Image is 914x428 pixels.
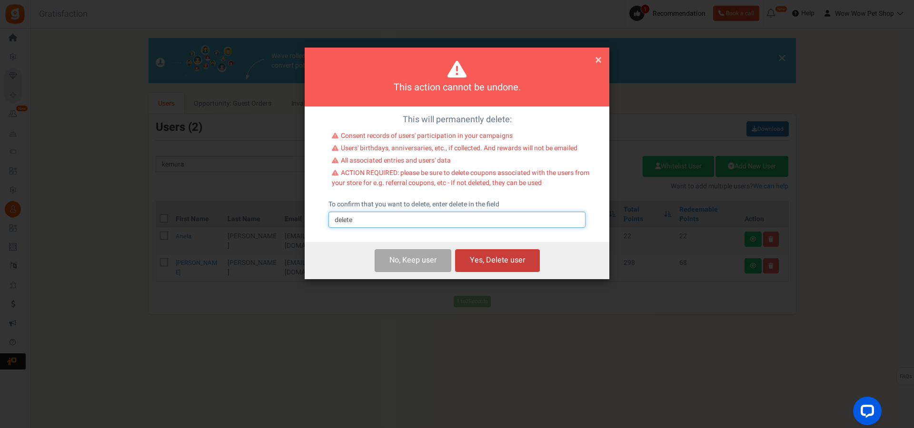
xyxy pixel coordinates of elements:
li: All associated entries and users' data [332,156,589,168]
h4: This action cannot be undone. [317,81,597,95]
button: Yes, Delete user [455,249,540,272]
span: × [595,51,602,69]
li: Consent records of users' participation in your campaigns [332,131,589,144]
li: Users' birthdays, anniversaries, etc., if collected. And rewards will not be emailed [332,144,589,156]
p: This will permanently delete: [312,114,602,126]
button: No, Keep user [375,249,451,272]
li: ACTION REQUIRED: please be sure to delete coupons associated with the users from your store for e... [332,168,589,190]
label: To confirm that you want to delete, enter delete in the field [328,200,499,209]
input: delete [328,212,586,228]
